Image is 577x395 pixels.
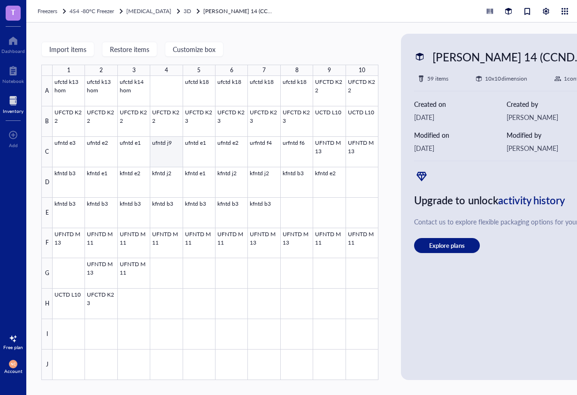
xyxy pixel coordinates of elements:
div: 1 [67,65,70,76]
div: E [41,198,53,228]
span: Freezers [38,7,57,15]
div: A [41,76,53,106]
div: Created on [414,99,507,109]
button: Import items [41,42,94,57]
button: Explore plans [414,238,480,253]
div: F [41,228,53,259]
div: C [41,137,53,167]
span: 3D [184,7,191,15]
div: 6 [230,65,233,76]
div: [DATE] [414,143,507,153]
span: Restore items [110,45,149,53]
a: Freezers [38,7,68,16]
div: H [41,289,53,319]
a: [PERSON_NAME] 14 (CCND1 FKBP CELL LINES) [203,7,274,16]
span: activity history [498,193,565,208]
span: T [11,6,15,18]
button: Restore items [102,42,157,57]
a: Dashboard [1,33,25,54]
div: G [41,258,53,289]
div: B [41,106,53,137]
span: Customize box [173,45,215,53]
div: 3 [132,65,136,76]
a: Inventory [3,93,23,114]
div: 8 [295,65,299,76]
span: Explore plans [429,241,465,250]
div: 2 [100,65,103,76]
div: Notebook [2,78,24,84]
div: Add [9,142,18,148]
button: Customize box [165,42,223,57]
span: [MEDICAL_DATA] [126,7,171,15]
div: Dashboard [1,48,25,54]
div: J [41,350,53,380]
a: Notebook [2,63,24,84]
div: Inventory [3,108,23,114]
div: 9 [328,65,331,76]
div: I [41,319,53,350]
div: Modified on [414,130,507,140]
span: 4S4 -80°C Freezer [69,7,114,15]
div: D [41,167,53,198]
div: 7 [262,65,266,76]
div: Free plan [3,344,23,350]
div: 4 [165,65,168,76]
div: Account [4,368,23,374]
span: Import items [49,45,86,53]
div: 10 x 10 dimension [485,74,527,83]
div: 10 [359,65,365,76]
a: [MEDICAL_DATA]3D [126,7,201,16]
span: NC [11,362,16,366]
div: [DATE] [414,112,507,122]
div: 5 [197,65,200,76]
div: 59 items [427,74,448,83]
a: 4S4 -80°C Freezer [69,7,124,16]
